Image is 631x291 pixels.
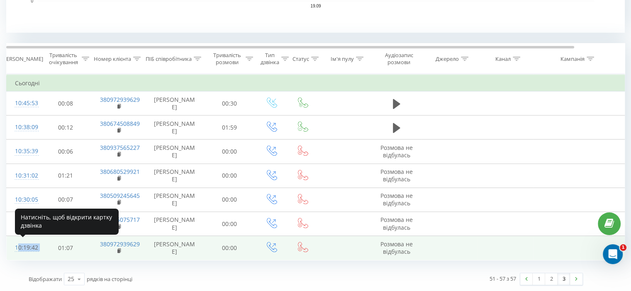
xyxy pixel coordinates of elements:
td: 00:30 [204,91,256,115]
div: 10:35:39 [15,143,32,159]
div: Натисніть, щоб відкрити картку дзвінка [15,208,119,234]
td: [PERSON_NAME] [146,139,204,164]
div: Джерело [436,55,459,63]
a: 3 [558,273,570,285]
a: 380509245645 [100,192,140,200]
td: [PERSON_NAME] [146,91,204,115]
a: 380937565227 [100,144,140,152]
td: [PERSON_NAME] [146,115,204,139]
div: 25 [68,275,74,283]
span: Розмова не відбулась [380,168,413,183]
div: 10:19:42 [15,240,32,256]
iframe: Intercom live chat [603,244,623,264]
td: 00:06 [40,139,92,164]
span: Розмова не відбулась [380,192,413,207]
td: 01:21 [40,164,92,188]
div: Тривалість очікування [47,52,80,66]
span: Розмова не відбулась [380,144,413,159]
div: Тривалість розмови [211,52,244,66]
div: 10:45:53 [15,95,32,111]
span: Розмова не відбулась [380,216,413,231]
td: 00:08 [40,91,92,115]
td: 00:00 [204,139,256,164]
div: [PERSON_NAME] [1,55,43,63]
div: 10:31:02 [15,168,32,184]
a: 380674508849 [100,120,140,127]
span: рядків на сторінці [87,275,132,283]
span: 1 [620,244,626,251]
a: 380972939629 [100,96,140,103]
div: Номер клієнта [94,55,131,63]
a: 380675075717 [100,216,140,224]
span: Розмова не відбулась [380,240,413,255]
td: 00:00 [204,164,256,188]
div: Канал [495,55,511,63]
span: Відображати [29,275,62,283]
div: Статус [292,55,309,63]
div: 51 - 57 з 57 [490,274,516,283]
div: Кампанія [560,55,585,63]
div: 10:30:05 [15,192,32,208]
div: Аудіозапис розмови [379,52,419,66]
td: 01:07 [40,236,92,260]
a: 380972939629 [100,240,140,248]
div: Тип дзвінка [261,52,279,66]
td: 00:00 [204,212,256,236]
td: [PERSON_NAME] [146,236,204,260]
a: 380680529921 [100,168,140,176]
td: [PERSON_NAME] [146,164,204,188]
td: 00:12 [40,115,92,139]
a: 1 [533,273,545,285]
td: 00:07 [40,188,92,212]
div: 10:38:09 [15,119,32,135]
td: [PERSON_NAME] [146,212,204,236]
div: Ім'я пулу [331,55,354,63]
td: 00:00 [204,188,256,212]
td: [PERSON_NAME] [146,188,204,212]
td: 01:59 [204,115,256,139]
text: 19.09 [310,4,321,8]
div: ПІБ співробітника [146,55,192,63]
a: 2 [545,273,558,285]
td: 00:00 [204,236,256,260]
